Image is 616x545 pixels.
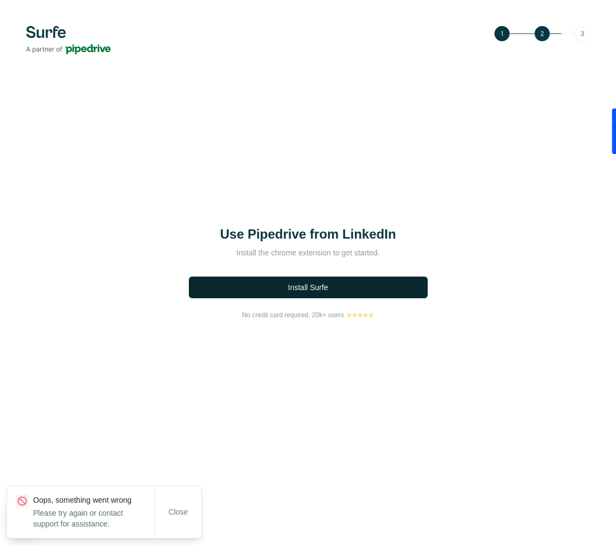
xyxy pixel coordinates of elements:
p: Oops, something went wrong [33,495,155,505]
img: Step 2 [494,26,590,41]
span: No credit card required. 20k+ users [242,310,344,320]
span: Close [169,506,188,517]
button: Install Surfe [189,277,428,298]
button: Close [161,502,196,522]
span: Install Surfe [288,282,328,293]
p: Install the chrome extension to get started. [200,247,417,258]
h1: Use Pipedrive from LinkedIn [200,226,417,243]
img: Surfe's logo [26,26,111,54]
p: Please try again or contact support for assistance. [33,508,155,529]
